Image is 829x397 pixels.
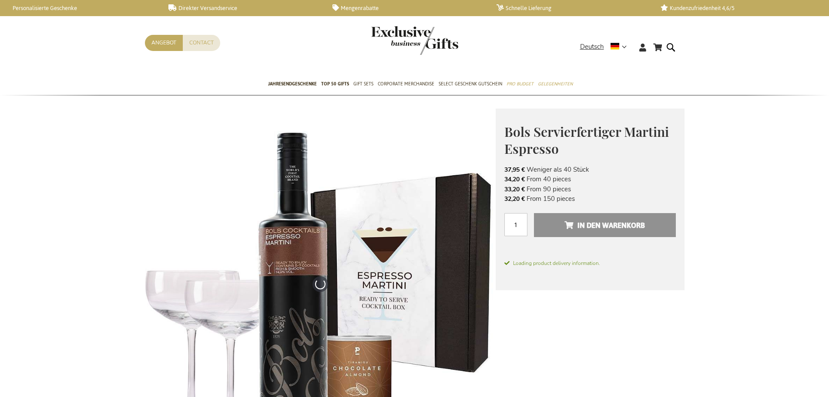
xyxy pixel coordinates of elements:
a: Kundenzufriedenheit 4,6/5 [661,4,811,12]
span: 33,20 € [504,185,525,193]
li: From 40 pieces [504,174,676,184]
a: Direkter Versandservice [168,4,319,12]
a: Pro Budget [507,74,534,95]
a: Gift Sets [353,74,373,95]
span: Bols Servierfertiger Martini Espresso [504,123,669,157]
li: From 150 pieces [504,194,676,204]
input: Menge [504,213,527,236]
a: Jahresendgeschenke [268,74,317,95]
a: Contact [183,35,220,51]
a: Schnelle Lieferung [497,4,647,12]
span: Pro Budget [507,79,534,88]
a: TOP 50 Gifts [321,74,349,95]
span: Gift Sets [353,79,373,88]
span: Select Geschenk Gutschein [439,79,502,88]
span: Corporate Merchandise [378,79,434,88]
span: 32,20 € [504,195,525,203]
span: Loading product delivery information. [504,259,676,267]
span: TOP 50 Gifts [321,79,349,88]
a: store logo [371,26,415,55]
span: 37,95 € [504,166,525,174]
a: Corporate Merchandise [378,74,434,95]
span: Deutsch [580,42,604,52]
span: Gelegenheiten [538,79,573,88]
a: Personalisierte Geschenke [4,4,154,12]
a: Select Geschenk Gutschein [439,74,502,95]
a: Gelegenheiten [538,74,573,95]
li: Weniger als 40 Stück [504,165,676,174]
a: Mengenrabatte [332,4,483,12]
a: Angebot [145,35,183,51]
span: Jahresendgeschenke [268,79,317,88]
li: From 90 pieces [504,184,676,194]
img: Exclusive Business gifts logo [371,26,458,55]
span: 34,20 € [504,175,525,183]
